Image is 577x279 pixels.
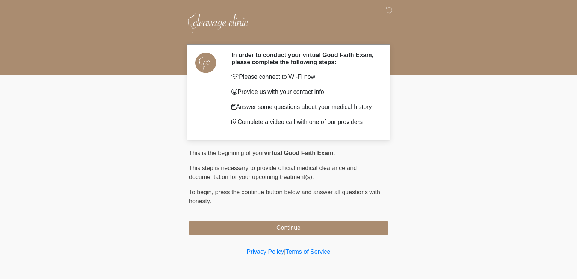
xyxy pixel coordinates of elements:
span: To begin, [189,189,215,195]
strong: virtual Good Faith Exam [264,150,333,156]
p: Provide us with your contact info [231,87,377,97]
p: Complete a video call with one of our providers [231,118,377,127]
a: Terms of Service [285,249,330,255]
h2: In order to conduct your virtual Good Faith Exam, please complete the following steps: [231,51,377,66]
span: This is the beginning of your [189,150,264,156]
span: . [333,150,335,156]
img: Cleavage Clinic Logo [181,6,254,41]
span: This step is necessary to provide official medical clearance and documentation for your upcoming ... [189,165,357,180]
button: Continue [189,221,388,235]
img: Agent Avatar [195,51,217,74]
p: Please connect to Wi-Fi now [231,72,377,81]
span: press the continue button below and answer all questions with honesty. [189,189,380,204]
a: | [284,249,285,255]
a: Privacy Policy [247,249,284,255]
p: Answer some questions about your medical history [231,103,377,112]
